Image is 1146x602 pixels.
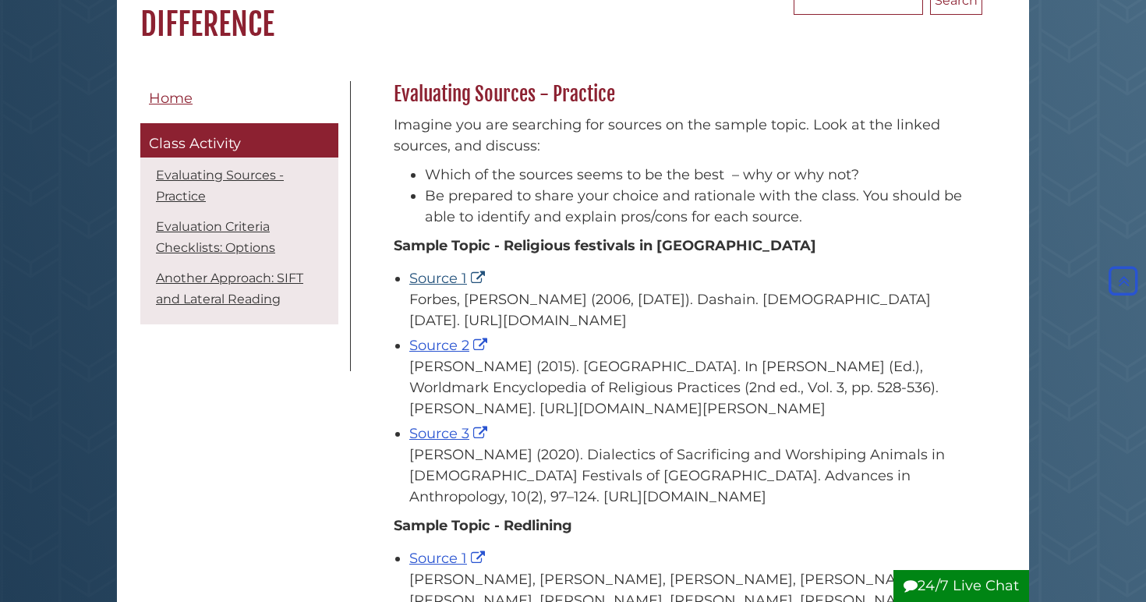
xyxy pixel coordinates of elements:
[409,356,974,420] div: [PERSON_NAME] (2015). [GEOGRAPHIC_DATA]. In [PERSON_NAME] (Ed.), Worldmark Encyclopedia of Religi...
[893,570,1029,602] button: 24/7 Live Chat
[409,270,489,287] a: Source 1
[140,81,338,332] div: Guide Pages
[140,123,338,158] a: Class Activity
[409,425,491,442] a: Source 3
[409,550,489,567] a: Source 1
[409,337,491,354] a: Source 2
[409,289,974,331] div: Forbes, [PERSON_NAME] (2006, [DATE]). Dashain. [DEMOGRAPHIC_DATA] [DATE]. [URL][DOMAIN_NAME]
[1105,273,1142,290] a: Back to Top
[425,165,974,186] li: Which of the sources seems to be the best – why or why not?
[425,186,974,228] li: Be prepared to share your choice and rationale with the class. You should be able to identify and...
[149,90,193,107] span: Home
[409,444,974,508] div: [PERSON_NAME] (2020). Dialectics of Sacrificing and Worshiping Animals in [DEMOGRAPHIC_DATA] Fest...
[156,219,275,255] a: Evaluation Criteria Checklists: Options
[394,115,974,157] p: Imagine you are searching for sources on the sample topic. Look at the linked sources, and discuss:
[149,135,241,152] span: Class Activity
[386,82,982,107] h2: Evaluating Sources - Practice
[156,271,303,306] a: Another Approach: SIFT and Lateral Reading
[156,168,284,204] a: Evaluating Sources - Practice
[394,237,816,254] strong: Sample Topic - Religious festivals in [GEOGRAPHIC_DATA]
[140,81,338,116] a: Home
[394,517,572,534] strong: Sample Topic - Redlining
